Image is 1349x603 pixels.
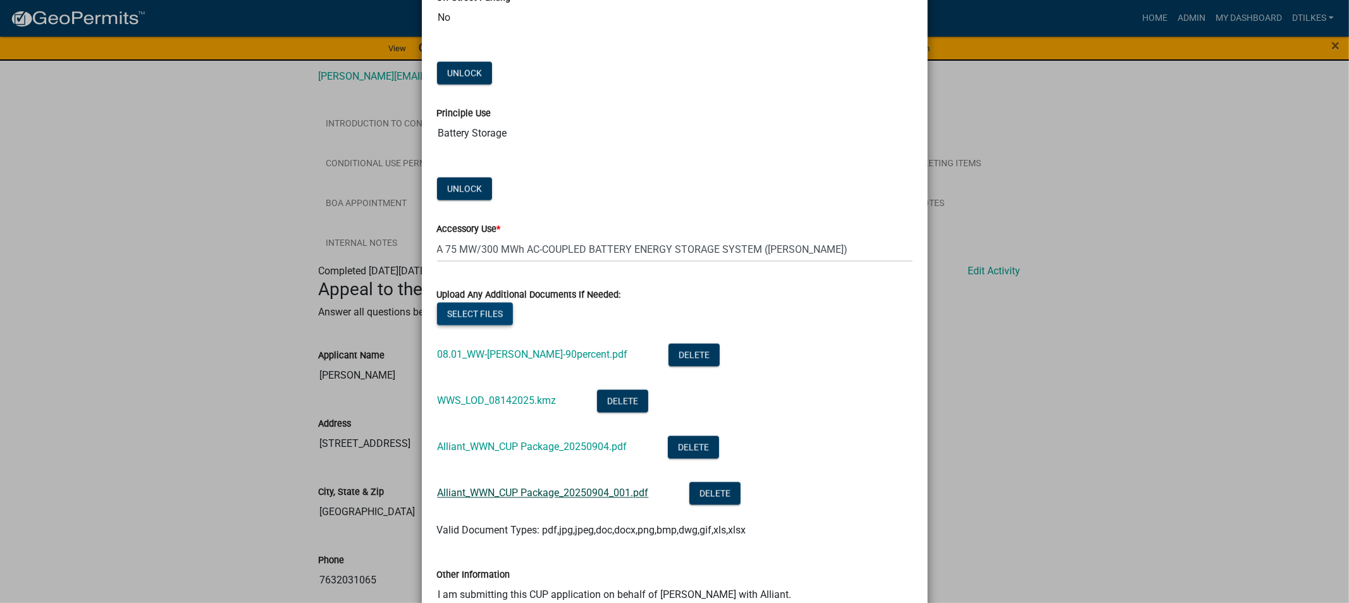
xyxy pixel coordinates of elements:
button: Unlock [437,178,492,200]
button: Delete [689,482,741,505]
button: Unlock [437,62,492,85]
label: Principle Use [437,109,491,118]
a: Alliant_WWN_CUP Package_20250904.pdf [438,441,627,453]
wm-modal-confirm: Delete Document [689,489,741,501]
label: Upload Any Additional Documents If Needed: [437,291,621,300]
wm-modal-confirm: Delete Document [668,350,720,362]
a: WWS_LOD_08142025.kmz [438,395,557,407]
button: Select files [437,303,513,326]
button: Delete [597,390,648,413]
button: Delete [668,436,719,459]
wm-modal-confirm: Delete Document [668,442,719,454]
a: Alliant_WWN_CUP Package_20250904_001.pdf [438,487,649,499]
span: Valid Document Types: pdf,jpg,jpeg,doc,docx,png,bmp,dwg,gif,xls,xlsx [437,525,746,537]
a: 08.01_WW-[PERSON_NAME]-90percent.pdf [438,349,628,361]
label: Accessory Use [437,225,501,234]
label: Other Information [437,571,510,580]
button: Delete [668,344,720,367]
wm-modal-confirm: Delete Document [597,396,648,408]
